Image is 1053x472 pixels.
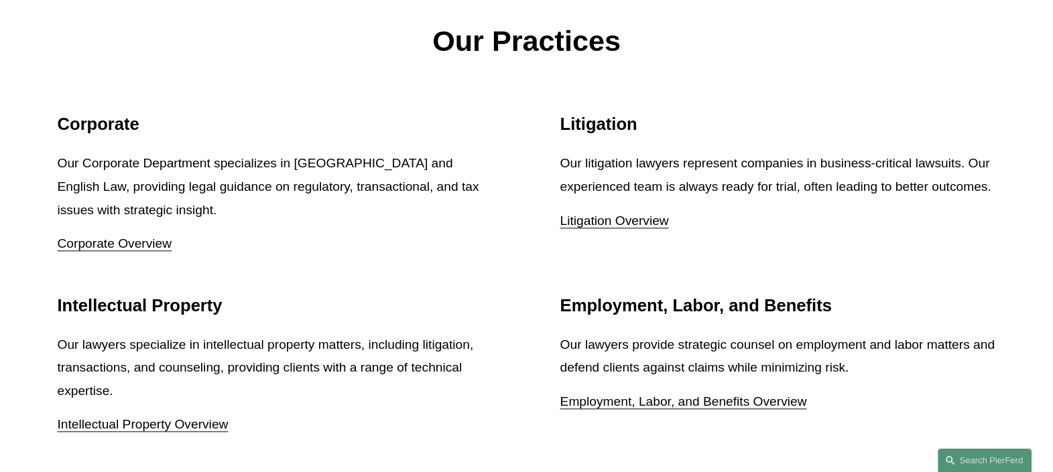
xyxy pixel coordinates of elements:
[58,236,172,250] a: Corporate Overview
[58,417,229,431] a: Intellectual Property Overview
[560,214,669,228] a: Litigation Overview
[560,333,996,380] p: Our lawyers provide strategic counsel on employment and labor matters and defend clients against ...
[58,152,493,222] p: Our Corporate Department specializes in [GEOGRAPHIC_DATA] and English Law, providing legal guidan...
[560,394,807,408] a: Employment, Labor, and Benefits Overview
[58,333,493,403] p: Our lawyers specialize in intellectual property matters, including litigation, transactions, and ...
[58,295,493,316] h2: Intellectual Property
[560,152,996,198] p: Our litigation lawyers represent companies in business-critical lawsuits. Our experienced team is...
[560,295,996,316] h2: Employment, Labor, and Benefits
[58,114,493,135] h2: Corporate
[58,15,996,68] p: Our Practices
[938,449,1032,472] a: Search this site
[560,114,996,135] h2: Litigation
